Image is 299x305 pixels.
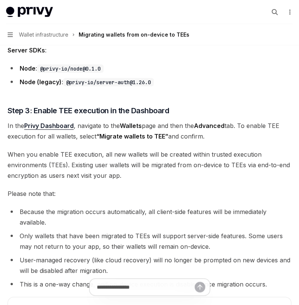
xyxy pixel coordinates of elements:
[8,188,291,199] span: Please note that:
[8,120,291,142] span: In the , navigate to the page and then the tab. To enable TEE execution for all wallets, select a...
[63,78,154,86] code: @privy-io/server-auth@1.26.0
[8,63,291,74] li: :
[8,255,291,276] li: User-managed recovery (like cloud recovery) will no longer be prompted on new devices and will be...
[8,105,169,116] span: Step 3: Enable TEE execution in the Dashboard
[96,132,168,140] strong: “Migrate wallets to TEE”
[37,65,104,73] code: @privy-io/node@0.1.0
[20,78,62,86] strong: Node (legacy)
[194,122,225,129] strong: Advanced
[195,282,205,293] button: Send message
[285,7,293,17] button: More actions
[19,30,68,39] span: Wallet infrastructure
[8,206,291,228] li: Because the migration occurs automatically, all client-side features will be immediately available.
[8,45,291,55] span: :
[24,122,74,130] a: Privy Dashboard
[8,149,291,181] span: When you enable TEE execution, all new wallets will be created within trusted execution environme...
[8,46,45,54] strong: Server SDKs
[8,77,291,87] li: :
[6,7,53,17] img: light logo
[20,65,36,72] strong: Node
[8,231,291,252] li: Only wallets that have been migrated to TEEs will support server-side features. Some users may no...
[120,122,142,129] strong: Wallets
[79,30,189,39] div: Migrating wallets from on-device to TEEs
